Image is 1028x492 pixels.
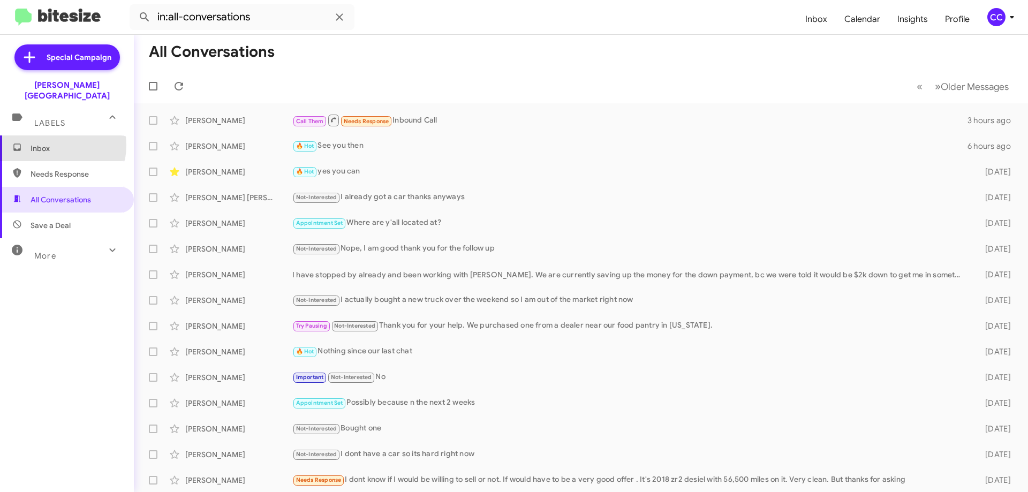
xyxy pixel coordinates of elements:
[292,140,967,152] div: See you then
[296,322,327,329] span: Try Pausing
[836,4,889,35] a: Calendar
[967,115,1019,126] div: 3 hours ago
[296,425,337,432] span: Not-Interested
[185,475,292,486] div: [PERSON_NAME]
[296,476,342,483] span: Needs Response
[968,218,1019,229] div: [DATE]
[292,269,968,280] div: I have stopped by already and been working with [PERSON_NAME]. We are currently saving up the mon...
[185,346,292,357] div: [PERSON_NAME]
[292,422,968,435] div: Bought one
[31,194,91,205] span: All Conversations
[968,398,1019,408] div: [DATE]
[185,423,292,434] div: [PERSON_NAME]
[968,166,1019,177] div: [DATE]
[47,52,111,63] span: Special Campaign
[344,118,389,125] span: Needs Response
[31,143,122,154] span: Inbox
[292,397,968,409] div: Possibly because n the next 2 weeks
[941,81,1009,93] span: Older Messages
[968,269,1019,280] div: [DATE]
[185,166,292,177] div: [PERSON_NAME]
[185,295,292,306] div: [PERSON_NAME]
[296,297,337,304] span: Not-Interested
[292,371,968,383] div: No
[296,374,324,381] span: Important
[14,44,120,70] a: Special Campaign
[968,449,1019,460] div: [DATE]
[34,118,65,128] span: Labels
[978,8,1016,26] button: CC
[292,448,968,460] div: I dont have a car so its hard right now
[292,217,968,229] div: Where are y'all located at?
[130,4,354,30] input: Search
[292,320,968,332] div: Thank you for your help. We purchased one from a dealer near our food pantry in [US_STATE].
[292,243,968,255] div: Nope, I am good thank you for the follow up
[185,372,292,383] div: [PERSON_NAME]
[968,244,1019,254] div: [DATE]
[292,191,968,203] div: I already got a car thanks anyways
[185,218,292,229] div: [PERSON_NAME]
[911,75,1015,97] nav: Page navigation example
[296,451,337,458] span: Not-Interested
[31,220,71,231] span: Save a Deal
[31,169,122,179] span: Needs Response
[968,321,1019,331] div: [DATE]
[968,346,1019,357] div: [DATE]
[185,192,292,203] div: [PERSON_NAME] [PERSON_NAME]
[185,398,292,408] div: [PERSON_NAME]
[296,399,343,406] span: Appointment Set
[185,141,292,152] div: [PERSON_NAME]
[296,245,337,252] span: Not-Interested
[928,75,1015,97] button: Next
[917,80,923,93] span: «
[292,165,968,178] div: yes you can
[185,244,292,254] div: [PERSON_NAME]
[292,113,967,127] div: Inbound Call
[967,141,1019,152] div: 6 hours ago
[889,4,936,35] a: Insights
[296,194,337,201] span: Not-Interested
[296,142,314,149] span: 🔥 Hot
[797,4,836,35] a: Inbox
[968,475,1019,486] div: [DATE]
[331,374,372,381] span: Not-Interested
[968,372,1019,383] div: [DATE]
[34,251,56,261] span: More
[334,322,375,329] span: Not-Interested
[292,345,968,358] div: Nothing since our last chat
[968,295,1019,306] div: [DATE]
[987,8,1006,26] div: CC
[185,269,292,280] div: [PERSON_NAME]
[936,4,978,35] a: Profile
[968,192,1019,203] div: [DATE]
[296,348,314,355] span: 🔥 Hot
[292,474,968,486] div: I dont know if I would be willing to sell or not. If would have to be a very good offer . It's 20...
[296,168,314,175] span: 🔥 Hot
[968,423,1019,434] div: [DATE]
[185,449,292,460] div: [PERSON_NAME]
[292,294,968,306] div: I actually bought a new truck over the weekend so I am out of the market right now
[935,80,941,93] span: »
[910,75,929,97] button: Previous
[296,118,324,125] span: Call Them
[296,219,343,226] span: Appointment Set
[185,115,292,126] div: [PERSON_NAME]
[185,321,292,331] div: [PERSON_NAME]
[149,43,275,60] h1: All Conversations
